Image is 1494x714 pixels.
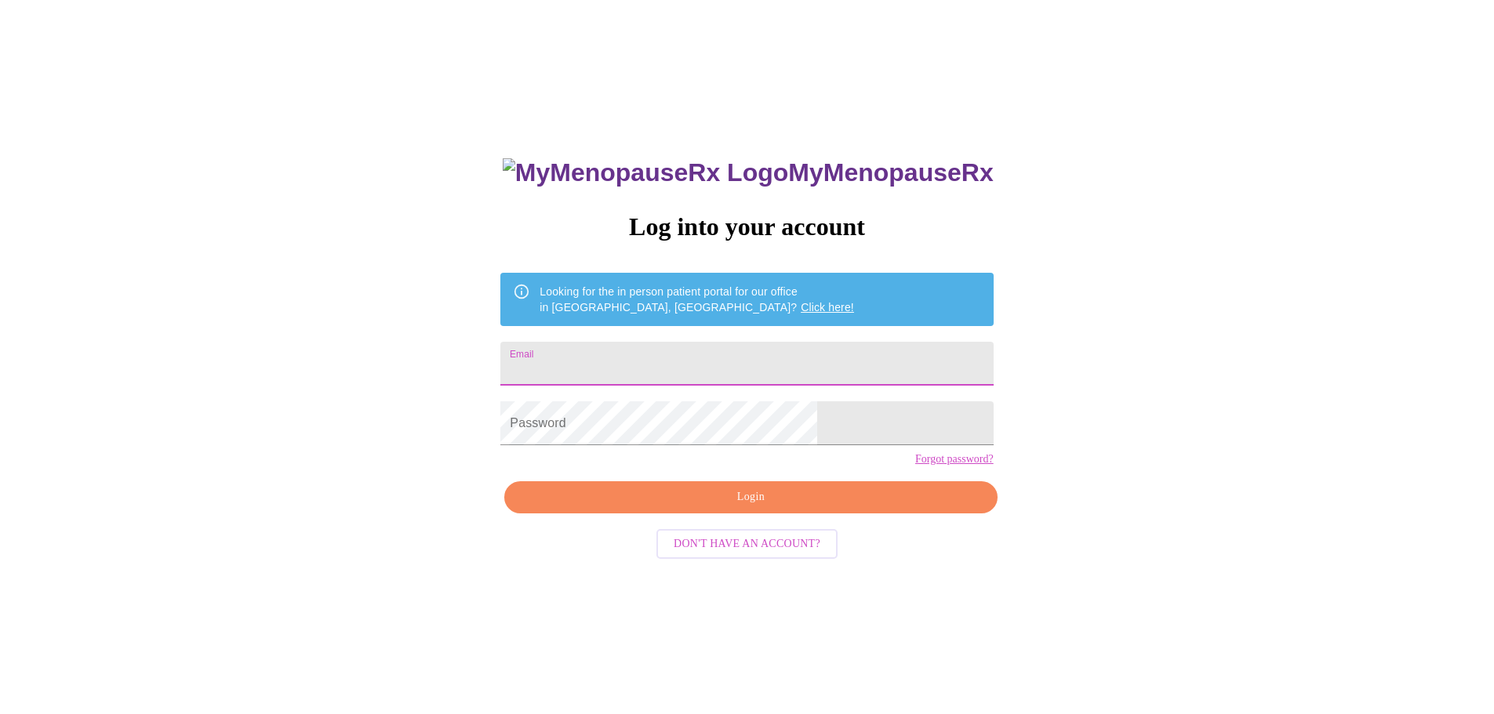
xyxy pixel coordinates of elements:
[504,481,997,513] button: Login
[656,529,838,560] button: Don't have an account?
[540,277,854,321] div: Looking for the in person patient portal for our office in [GEOGRAPHIC_DATA], [GEOGRAPHIC_DATA]?
[801,301,854,314] a: Click here!
[674,535,820,554] span: Don't have an account?
[503,158,788,187] img: MyMenopauseRx Logo
[915,453,994,466] a: Forgot password?
[500,212,993,241] h3: Log into your account
[522,487,979,507] span: Login
[503,158,994,187] h3: MyMenopauseRx
[652,536,842,549] a: Don't have an account?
